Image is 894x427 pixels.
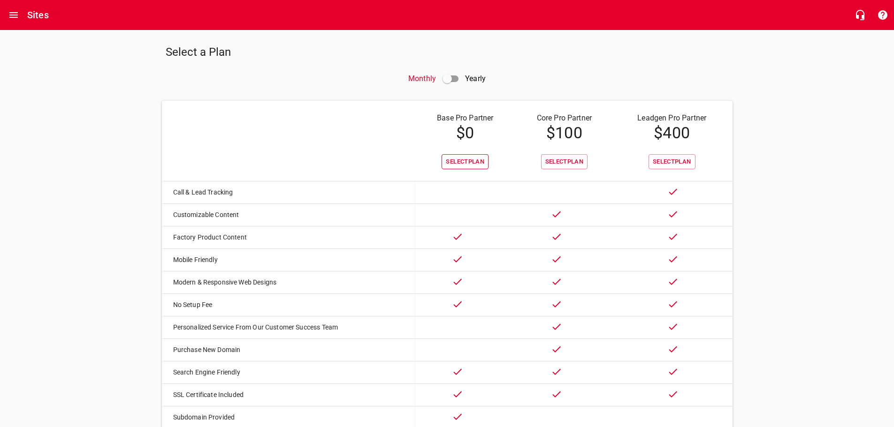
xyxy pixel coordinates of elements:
[173,367,396,377] p: Search Engine Friendly
[27,7,49,22] h6: Sites
[173,210,396,220] p: Customizable Content
[446,157,484,167] span: Select Plan
[173,412,396,422] p: Subdomain Provided
[173,232,396,242] p: Factory Product Content
[465,67,486,90] p: Yearly
[166,45,443,60] h5: Select a Plan
[173,390,396,400] p: SSL Certificate Included
[442,154,489,170] button: SelectPlan
[871,4,894,26] button: Support Portal
[2,4,25,26] button: Open drawer
[525,124,604,142] h4: $ 100
[425,124,506,142] h4: $ 0
[173,345,396,355] p: Purchase New Domain
[545,157,584,167] span: Select Plan
[649,154,695,170] button: SelectPlan
[623,124,721,142] h4: $ 400
[541,154,588,170] button: SelectPlan
[525,112,604,124] p: Core Pro Partner
[623,112,721,124] p: Leadgen Pro Partner
[173,322,396,332] p: Personalized Service From Our Customer Success Team
[425,112,506,124] p: Base Pro Partner
[173,255,396,265] p: Mobile Friendly
[173,277,396,287] p: Modern & Responsive Web Designs
[408,67,436,90] p: Monthly
[653,157,691,167] span: Select Plan
[173,187,396,197] p: Call & Lead Tracking
[173,300,396,310] p: No Setup Fee
[849,4,871,26] button: Live Chat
